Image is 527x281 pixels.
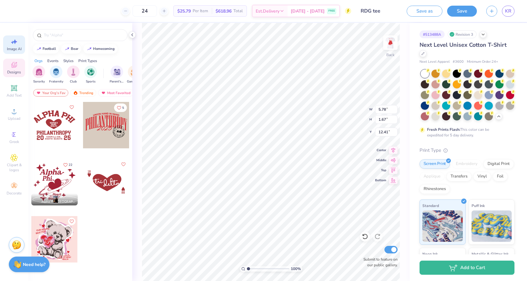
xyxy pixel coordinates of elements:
input: Untitled Design [356,5,402,17]
button: filter button [84,66,97,84]
input: Try "Alpha" [43,32,123,38]
img: Back [384,36,397,49]
span: Middle [375,158,386,162]
img: Sorority Image [35,68,43,76]
span: Next Level Unisex Cotton T-Shirt [420,41,507,49]
span: Sports [86,79,96,84]
button: Add to Cart [420,261,514,275]
span: KR [505,8,511,15]
div: Print Types [78,58,97,64]
div: filter for Club [67,66,80,84]
button: Save [447,6,477,17]
span: Standard [422,202,439,209]
div: filter for Fraternity [49,66,63,84]
div: Screen Print [420,159,450,169]
img: most_fav.gif [36,91,41,95]
span: Sorority [33,79,45,84]
img: trend_line.gif [87,47,92,51]
div: filter for Parent's Weekend [110,66,124,84]
span: Greek [9,139,19,144]
div: homecoming [93,47,115,50]
img: Sports Image [87,68,94,76]
button: Like [68,218,76,225]
button: filter button [49,66,63,84]
div: Foil [493,172,508,181]
button: Like [68,103,76,111]
span: Clipart & logos [3,162,25,172]
img: Club Image [70,68,77,76]
span: Center [375,148,386,152]
div: Vinyl [473,172,491,181]
div: Events [47,58,59,64]
div: This color can be expedited for 5 day delivery. [427,127,504,138]
div: Embroidery [452,159,482,169]
span: Designs [7,70,21,75]
span: Alpha Phi, [GEOGRAPHIC_DATA] [41,199,75,204]
img: trend_line.gif [36,47,41,51]
div: Revision 3 [448,30,477,38]
div: Applique [420,172,445,181]
button: football [33,44,59,54]
img: Puff Ink [472,210,512,242]
img: most_fav.gif [101,91,106,95]
span: FREE [328,9,335,13]
button: homecoming [83,44,117,54]
span: $618.96 [216,8,232,14]
div: Your Org's Fav [33,89,68,97]
span: Minimum Order: 24 + [467,59,498,65]
button: bear [61,44,81,54]
span: # 3600 [453,59,464,65]
input: – – [133,5,157,17]
strong: Fresh Prints Flash: [427,127,460,132]
span: Game Day [127,79,141,84]
img: Standard [422,210,463,242]
span: 100 % [291,266,301,272]
img: trending.gif [73,91,78,95]
span: Bottom [375,178,386,183]
span: Est. Delivery [256,8,279,14]
span: Total [233,8,243,14]
button: Like [60,161,75,169]
div: Rhinestones [420,184,450,194]
span: 22 [69,163,72,167]
span: Neon Ink [422,251,438,257]
img: Parent's Weekend Image [113,68,121,76]
span: Fraternity [49,79,63,84]
span: [DATE] - [DATE] [291,8,325,14]
span: $25.79 [177,8,191,14]
div: Digital Print [483,159,514,169]
div: bear [71,47,78,50]
div: football [43,47,56,50]
span: Summer Faliero [41,195,65,199]
button: filter button [127,66,141,84]
div: # 513488A [420,30,445,38]
button: filter button [110,66,124,84]
a: KR [502,6,514,17]
span: Upload [8,116,20,121]
div: Print Type [420,147,514,154]
img: trend_line.gif [65,47,70,51]
span: Puff Ink [472,202,485,209]
span: Add Text [7,93,22,98]
span: Top [375,168,386,172]
div: filter for Game Day [127,66,141,84]
span: Next Level Apparel [420,59,450,65]
span: Club [70,79,77,84]
span: Metallic & Glitter Ink [472,251,509,257]
strong: Need help? [23,262,45,268]
label: Submit to feature on our public gallery. [360,257,398,268]
button: filter button [67,66,80,84]
button: filter button [33,66,45,84]
span: Image AI [7,46,22,51]
img: Fraternity Image [53,68,60,76]
div: Back [386,52,394,58]
div: Trending [70,89,96,97]
div: Styles [63,58,74,64]
span: 5 [122,106,124,109]
img: Game Day Image [131,68,138,76]
button: Save as [407,6,442,17]
span: Per Item [193,8,208,14]
div: Most Favorited [98,89,133,97]
span: Decorate [7,191,22,196]
button: Like [114,103,127,112]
